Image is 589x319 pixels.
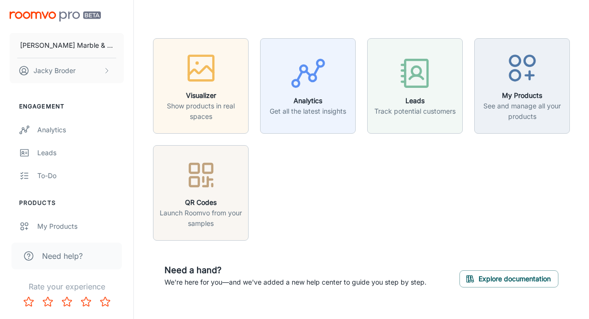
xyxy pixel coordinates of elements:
p: Launch Roomvo from your samples [159,208,242,229]
button: QR CodesLaunch Roomvo from your samples [153,145,249,241]
p: [PERSON_NAME] Marble & Stone [20,40,113,51]
h6: Need a hand? [164,264,426,277]
button: Rate 1 star [19,292,38,311]
a: My ProductsSee and manage all your products [474,80,570,90]
h6: Analytics [270,96,346,106]
img: Roomvo PRO Beta [10,11,101,21]
button: [PERSON_NAME] Marble & Stone [10,33,124,58]
button: Rate 2 star [38,292,57,311]
p: We're here for you—and we've added a new help center to guide you step by step. [164,277,426,287]
a: QR CodesLaunch Roomvo from your samples [153,187,249,197]
button: Rate 3 star [57,292,76,311]
p: Rate your experience [8,281,126,292]
p: Track potential customers [374,106,456,117]
h6: My Products [480,90,564,101]
div: Leads [37,148,124,158]
div: Analytics [37,125,124,135]
p: See and manage all your products [480,101,564,122]
button: Rate 5 star [96,292,115,311]
span: Need help? [42,250,83,262]
p: Show products in real spaces [159,101,242,122]
p: Get all the latest insights [270,106,346,117]
p: Jacky Broder [33,65,76,76]
h6: Leads [374,96,456,106]
button: My ProductsSee and manage all your products [474,38,570,134]
div: My Products [37,221,124,232]
button: Rate 4 star [76,292,96,311]
div: To-do [37,170,124,181]
button: Jacky Broder [10,58,124,83]
button: VisualizerShow products in real spaces [153,38,249,134]
a: Explore documentation [459,273,558,283]
button: LeadsTrack potential customers [367,38,463,134]
button: Explore documentation [459,270,558,287]
h6: QR Codes [159,197,242,208]
a: LeadsTrack potential customers [367,80,463,90]
a: AnalyticsGet all the latest insights [260,80,356,90]
h6: Visualizer [159,90,242,101]
button: AnalyticsGet all the latest insights [260,38,356,134]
